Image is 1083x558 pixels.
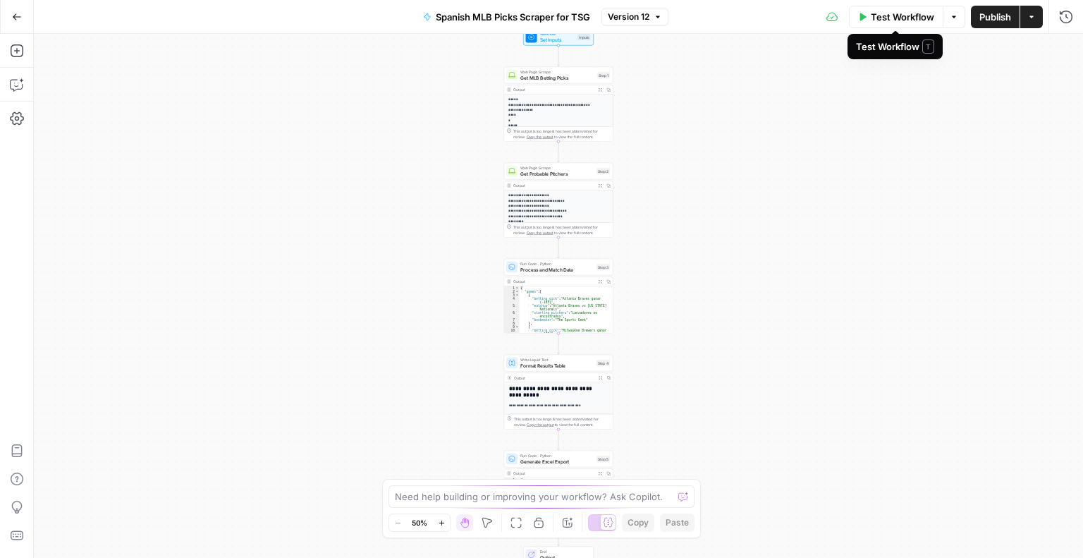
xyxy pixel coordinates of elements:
[515,290,520,293] span: Toggle code folding, rows 2 through 87
[527,135,553,139] span: Copy the output
[504,304,520,311] div: 5
[601,8,668,26] button: Version 12
[513,471,594,476] div: Output
[849,6,943,28] button: Test Workflow
[558,429,560,449] g: Edge from step_4 to step_5
[436,10,590,24] span: Spanish MLB Picks Scraper for TSG
[513,375,594,380] div: Output
[504,322,520,325] div: 8
[520,261,594,267] span: Run Code · Python
[504,325,520,329] div: 9
[540,36,575,43] span: Set Inputs
[596,168,610,174] div: Step 2
[504,329,520,336] div: 10
[558,525,560,545] g: Edge from step_5 to end
[979,10,1011,24] span: Publish
[515,325,520,329] span: Toggle code folding, rows 9 through 14
[596,456,610,462] div: Step 5
[520,362,594,369] span: Format Results Table
[666,516,689,529] span: Paste
[540,549,588,554] span: End
[504,290,520,293] div: 2
[513,224,610,236] div: This output is too large & has been abbreviated for review. to view the full content.
[856,40,934,54] div: Test Workflow
[527,423,553,427] span: Copy the output
[520,165,594,171] span: Web Page Scrape
[622,514,654,532] button: Copy
[520,453,594,459] span: Run Code · Python
[596,264,610,270] div: Step 3
[558,141,560,162] g: Edge from step_1 to step_2
[412,517,427,528] span: 50%
[513,183,594,188] div: Output
[871,10,934,24] span: Test Workflow
[577,34,591,40] div: Inputs
[513,128,610,140] div: This output is too large & has been abbreviated for review. to view the full content.
[520,357,594,363] span: Write Liquid Text
[596,360,611,366] div: Step 4
[504,311,520,318] div: 6
[504,478,520,482] div: 1
[513,279,594,284] div: Output
[504,259,613,334] div: Run Code · PythonProcess and Match DataStep 3Output{ "games":[ { "betting_pick":"Atlanta Braves g...
[520,170,594,177] span: Get Probable Pitchers
[504,297,520,304] div: 4
[515,293,520,297] span: Toggle code folding, rows 3 through 8
[504,29,613,46] div: WorkflowSet InputsInputs
[520,74,594,81] span: Get MLB Betting Picks
[660,514,695,532] button: Paste
[520,266,594,273] span: Process and Match Data
[504,451,613,526] div: Run Code · PythonGenerate Excel ExportStep 5Output{ "games":[ { "betting_pick":"Atlanta Braves ga...
[515,478,520,482] span: Toggle code folding, rows 1 through 90
[628,516,649,529] span: Copy
[527,231,553,235] span: Copy the output
[540,31,575,37] span: Workflow
[597,72,610,78] div: Step 1
[504,293,520,297] div: 3
[504,286,520,290] div: 1
[513,416,610,427] div: This output is too large & has been abbreviated for review. to view the full content.
[558,237,560,257] g: Edge from step_2 to step_3
[558,333,560,353] g: Edge from step_3 to step_4
[515,286,520,290] span: Toggle code folding, rows 1 through 91
[520,458,594,465] span: Generate Excel Export
[971,6,1020,28] button: Publish
[922,40,934,54] span: T
[558,45,560,66] g: Edge from start to step_1
[513,87,594,92] div: Output
[520,69,594,75] span: Web Page Scrape
[504,318,520,322] div: 7
[415,6,599,28] button: Spanish MLB Picks Scraper for TSG
[608,11,649,23] span: Version 12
